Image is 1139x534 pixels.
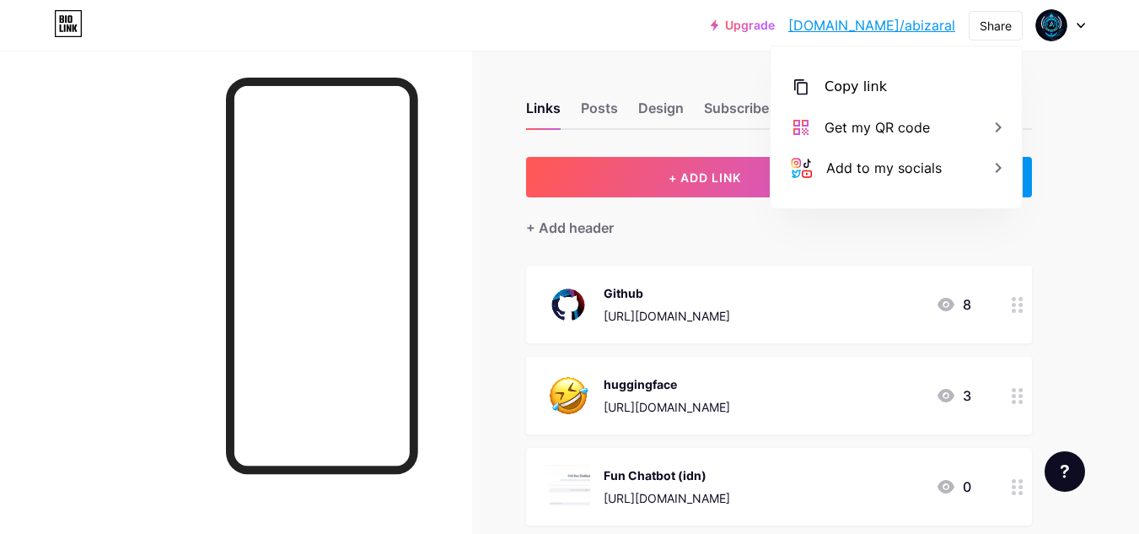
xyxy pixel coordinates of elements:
div: 0 [936,477,971,497]
div: Add to my socials [826,158,942,178]
img: Fun Chatbot (idn) [546,465,590,509]
div: Subscribers [704,98,782,128]
div: Fun Chatbot (idn) [604,467,730,484]
div: Github [604,284,730,302]
div: Copy link [825,77,887,97]
div: huggingface [604,375,730,393]
span: + ADD LINK [669,170,741,185]
div: Share [980,17,1012,35]
a: [DOMAIN_NAME]/abizaral [788,15,955,35]
img: ABIZAR ALGIFARI RAHMAN [1035,9,1067,41]
img: Github [546,283,590,326]
img: huggingface [546,374,590,418]
div: 8 [936,294,971,315]
div: 3 [936,386,971,406]
div: Design [638,98,684,128]
div: Links [526,98,561,128]
a: Upgrade [711,19,775,32]
div: [URL][DOMAIN_NAME] [604,398,730,416]
div: Posts [581,98,618,128]
div: [URL][DOMAIN_NAME] [604,307,730,325]
button: + ADD LINK [526,157,884,197]
div: + Add header [526,218,614,238]
div: [URL][DOMAIN_NAME] [604,489,730,507]
div: Get my QR code [825,117,930,138]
